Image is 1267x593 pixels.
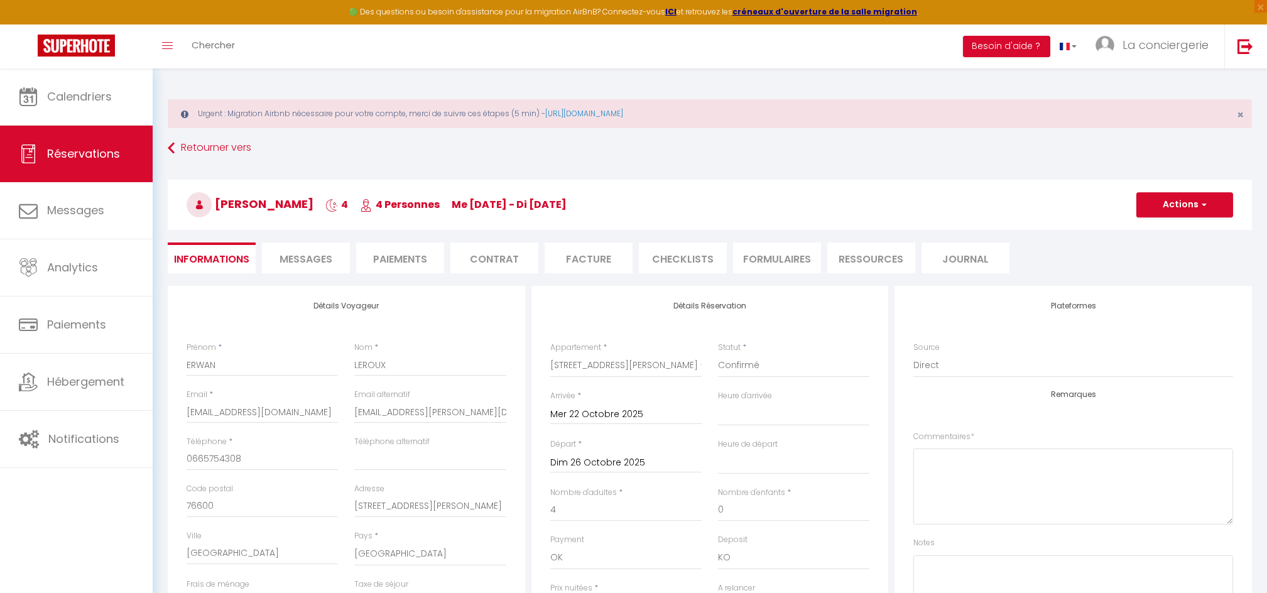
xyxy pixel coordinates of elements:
button: Ouvrir le widget de chat LiveChat [10,5,48,43]
a: créneaux d'ouverture de la salle migration [732,6,917,17]
li: Paiements [356,242,444,273]
li: Ressources [827,242,915,273]
li: FORMULAIRES [733,242,821,273]
label: Nombre d'adultes [550,487,617,499]
label: Source [913,342,940,354]
img: Super Booking [38,35,115,57]
label: Pays [354,530,372,542]
h4: Remarques [913,390,1233,399]
label: Email alternatif [354,389,410,401]
label: Deposit [718,534,748,546]
label: Payment [550,534,584,546]
span: Messages [47,202,104,218]
button: Actions [1136,192,1233,217]
img: ... [1096,36,1114,55]
span: 4 [325,197,348,212]
label: Code postal [187,483,233,495]
a: [URL][DOMAIN_NAME] [545,108,623,119]
span: 4 Personnes [360,197,440,212]
h4: Détails Voyageur [187,302,506,310]
span: Hébergement [47,374,124,389]
a: ... La conciergerie [1086,24,1224,68]
label: Prénom [187,342,216,354]
label: Départ [550,438,576,450]
span: La conciergerie [1123,37,1209,53]
span: Paiements [47,317,106,332]
span: Calendriers [47,89,112,104]
h4: Plateformes [913,302,1233,310]
span: × [1237,107,1244,122]
label: Appartement [550,342,601,354]
span: Réservations [47,146,120,161]
a: ICI [665,6,677,17]
label: Adresse [354,483,384,495]
label: Commentaires [913,431,974,443]
div: Urgent : Migration Airbnb nécessaire pour votre compte, merci de suivre ces étapes (5 min) - [168,99,1252,128]
h4: Détails Réservation [550,302,870,310]
label: Heure d'arrivée [718,390,772,402]
img: logout [1237,38,1253,54]
label: Nom [354,342,372,354]
label: Ville [187,530,202,542]
button: Close [1237,109,1244,121]
span: [PERSON_NAME] [187,196,313,212]
li: Contrat [450,242,538,273]
label: Email [187,389,207,401]
li: Informations [168,242,256,273]
label: Taxe de séjour [354,579,408,590]
li: CHECKLISTS [639,242,727,273]
label: Statut [718,342,741,354]
span: Notifications [48,431,119,447]
label: Frais de ménage [187,579,249,590]
span: me [DATE] - di [DATE] [452,197,567,212]
button: Besoin d'aide ? [963,36,1050,57]
a: Chercher [182,24,244,68]
li: Journal [922,242,1009,273]
label: Notes [913,537,935,549]
label: Téléphone alternatif [354,436,430,448]
label: Téléphone [187,436,227,448]
label: Nombre d'enfants [718,487,785,499]
span: Messages [280,252,332,266]
label: Arrivée [550,390,575,402]
a: Retourner vers [168,137,1252,160]
span: Analytics [47,259,98,275]
span: Chercher [192,38,235,52]
label: Heure de départ [718,438,778,450]
li: Facture [545,242,633,273]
